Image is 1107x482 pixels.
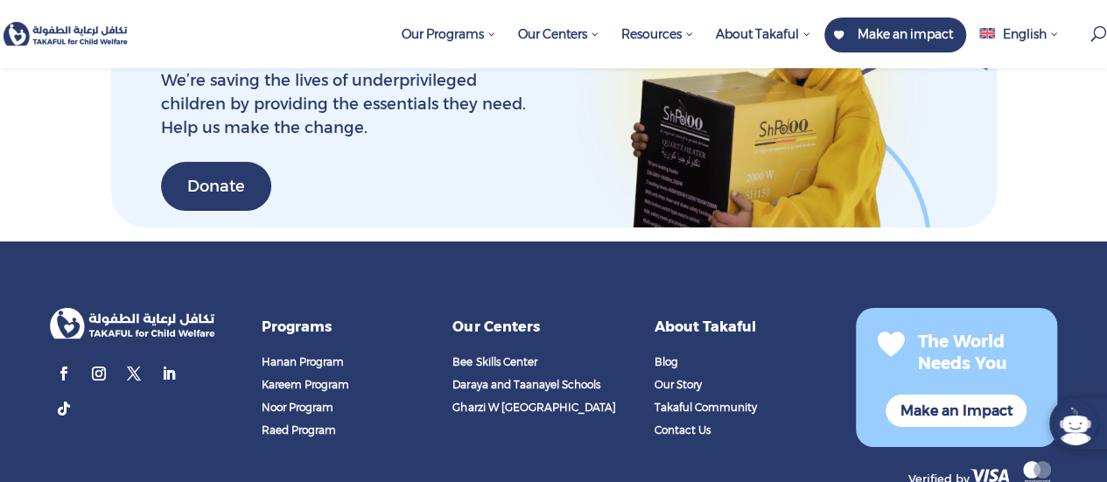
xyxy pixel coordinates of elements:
a: English [970,17,1068,68]
a: Our Programs [393,17,505,68]
a: Make an Impact [886,395,1026,427]
span: Gharzi W [GEOGRAPHIC_DATA] [452,401,615,414]
span: Our Centers [518,26,599,42]
span: Contact Us [655,423,711,437]
h4: Programs [262,318,443,346]
a: Raed Program [262,422,443,437]
img: logo_takaful_final (1) 1 [50,308,215,339]
a: Daraya and Taanayel Schools [452,376,654,392]
a: Hanan Program [262,353,443,369]
a: Our Story [655,376,856,392]
a: Donate [161,162,271,212]
a: Contact Us [655,422,856,437]
div: We’re saving the lives of underprivileged children by providing the essentials they need. [161,69,529,140]
img: Takaful [4,22,128,45]
h4: Our Centers [452,318,654,346]
span: Make an impact [858,26,953,42]
span: Noor Program [262,401,333,414]
a: Kareem Program [262,376,443,392]
a: Gharzi W [GEOGRAPHIC_DATA] [452,399,654,415]
a: Follow on Facebook [50,360,78,388]
span: English [1003,26,1047,42]
a: Make an impact [824,17,966,52]
span: Resources [621,26,694,42]
p: Help us make the change. [161,116,529,140]
a: Noor Program [262,399,443,415]
span: Hanan Program [262,355,344,368]
a: Bee Skills Center [452,353,654,369]
span: Kareem Program [262,378,349,391]
span: Raed Program [262,423,336,437]
a: Follow on X [120,360,148,388]
h4: About Takaful [655,318,856,346]
span: The World Needs You [918,332,1007,374]
a: Blog [655,353,856,369]
span: Blog [655,355,678,368]
a: Resources [613,17,703,68]
a: Follow on TikTok [50,395,78,423]
a: Follow on LinkedIn [155,360,183,388]
span: Bee Skills Center [452,355,536,368]
a: Takaful Community [655,399,856,415]
a: Follow on Instagram [85,360,113,388]
a: About Takaful [707,17,820,68]
span: Daraya and Taanayel Schools [452,378,599,391]
span: Takaful Community [655,401,757,414]
span: About Takaful [716,26,811,42]
span: Our Story [655,378,702,391]
span: Our Programs [402,26,496,42]
a: Our Centers [509,17,608,68]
